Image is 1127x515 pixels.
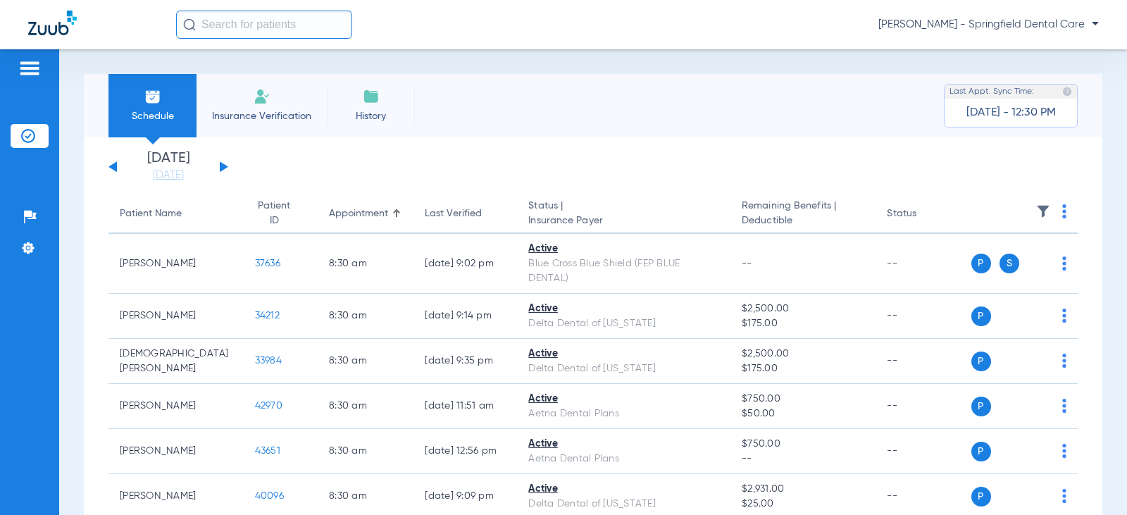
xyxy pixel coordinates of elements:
[255,259,280,268] span: 37636
[949,85,1034,99] span: Last Appt. Sync Time:
[742,437,864,452] span: $750.00
[108,339,244,384] td: [DEMOGRAPHIC_DATA][PERSON_NAME]
[329,206,388,221] div: Appointment
[876,194,971,234] th: Status
[742,482,864,497] span: $2,931.00
[120,206,182,221] div: Patient Name
[144,88,161,105] img: Schedule
[971,352,991,371] span: P
[425,206,506,221] div: Last Verified
[254,88,270,105] img: Manual Insurance Verification
[425,206,482,221] div: Last Verified
[742,497,864,511] span: $25.00
[119,109,186,123] span: Schedule
[413,429,517,474] td: [DATE] 12:56 PM
[207,109,316,123] span: Insurance Verification
[255,446,280,456] span: 43651
[255,491,284,501] span: 40096
[108,384,244,429] td: [PERSON_NAME]
[742,361,864,376] span: $175.00
[971,306,991,326] span: P
[126,151,211,182] li: [DATE]
[1036,204,1050,218] img: filter.svg
[108,234,244,294] td: [PERSON_NAME]
[876,384,971,429] td: --
[108,429,244,474] td: [PERSON_NAME]
[1062,354,1066,368] img: group-dot-blue.svg
[528,392,719,407] div: Active
[183,18,196,31] img: Search Icon
[876,339,971,384] td: --
[28,11,77,35] img: Zuub Logo
[528,437,719,452] div: Active
[742,302,864,316] span: $2,500.00
[363,88,380,105] img: History
[318,384,413,429] td: 8:30 AM
[255,356,282,366] span: 33984
[413,339,517,384] td: [DATE] 9:35 PM
[120,206,232,221] div: Patient Name
[318,339,413,384] td: 8:30 AM
[108,294,244,339] td: [PERSON_NAME]
[742,407,864,421] span: $50.00
[971,442,991,461] span: P
[337,109,404,123] span: History
[528,242,719,256] div: Active
[730,194,876,234] th: Remaining Benefits |
[1062,256,1066,271] img: group-dot-blue.svg
[1062,399,1066,413] img: group-dot-blue.svg
[318,294,413,339] td: 8:30 AM
[1062,204,1066,218] img: group-dot-blue.svg
[528,347,719,361] div: Active
[966,106,1056,120] span: [DATE] - 12:30 PM
[876,294,971,339] td: --
[876,234,971,294] td: --
[528,497,719,511] div: Delta Dental of [US_STATE]
[318,234,413,294] td: 8:30 AM
[971,397,991,416] span: P
[1062,444,1066,458] img: group-dot-blue.svg
[528,361,719,376] div: Delta Dental of [US_STATE]
[126,168,211,182] a: [DATE]
[742,259,752,268] span: --
[742,452,864,466] span: --
[971,254,991,273] span: P
[517,194,730,234] th: Status |
[528,452,719,466] div: Aetna Dental Plans
[742,316,864,331] span: $175.00
[528,302,719,316] div: Active
[318,429,413,474] td: 8:30 AM
[255,401,282,411] span: 42970
[528,407,719,421] div: Aetna Dental Plans
[742,213,864,228] span: Deductible
[1062,309,1066,323] img: group-dot-blue.svg
[413,234,517,294] td: [DATE] 9:02 PM
[1062,87,1072,97] img: last sync help info
[528,316,719,331] div: Delta Dental of [US_STATE]
[876,429,971,474] td: --
[528,482,719,497] div: Active
[1062,489,1066,503] img: group-dot-blue.svg
[1000,254,1019,273] span: S
[255,199,294,228] div: Patient ID
[742,347,864,361] span: $2,500.00
[176,11,352,39] input: Search for patients
[18,60,41,77] img: hamburger-icon
[971,487,991,507] span: P
[329,206,402,221] div: Appointment
[528,256,719,286] div: Blue Cross Blue Shield (FEP BLUE DENTAL)
[255,199,306,228] div: Patient ID
[878,18,1099,32] span: [PERSON_NAME] - Springfield Dental Care
[255,311,280,321] span: 34212
[413,384,517,429] td: [DATE] 11:51 AM
[413,294,517,339] td: [DATE] 9:14 PM
[528,213,719,228] span: Insurance Payer
[742,392,864,407] span: $750.00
